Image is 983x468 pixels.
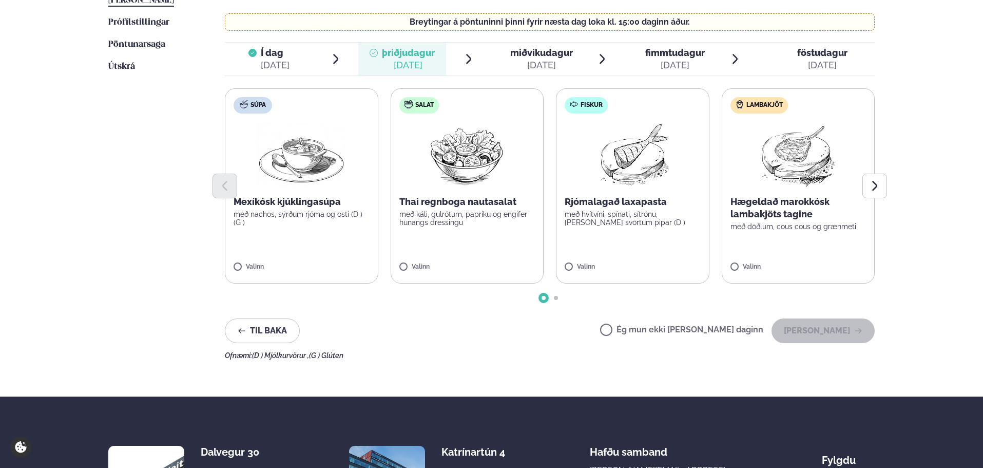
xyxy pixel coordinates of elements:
[261,59,290,71] div: [DATE]
[746,101,783,109] span: Lambakjöt
[581,101,603,109] span: Fiskur
[256,122,346,188] img: Soup.png
[225,319,300,343] button: Til baka
[236,18,864,26] p: Breytingar á pöntuninni þinni fyrir næsta dag loka kl. 15:00 daginn áður.
[730,196,866,220] p: Hægeldað marokkósk lambakjöts tagine
[797,59,847,71] div: [DATE]
[730,222,866,231] p: með döðlum, cous cous og grænmeti
[542,296,546,300] span: Go to slide 1
[415,101,434,109] span: Salat
[510,59,573,71] div: [DATE]
[108,16,169,29] a: Prófílstillingar
[772,319,875,343] button: [PERSON_NAME]
[753,122,843,188] img: Lamb-Meat.png
[736,100,744,108] img: Lamb.svg
[510,47,573,58] span: miðvikudagur
[421,122,512,188] img: Salad.png
[108,39,165,51] a: Pöntunarsaga
[382,59,435,71] div: [DATE]
[404,100,413,108] img: salad.svg
[590,438,667,458] span: Hafðu samband
[441,446,523,458] div: Katrínartún 4
[554,296,558,300] span: Go to slide 2
[645,59,705,71] div: [DATE]
[201,446,282,458] div: Dalvegur 30
[570,100,578,108] img: fish.svg
[252,351,309,360] span: (D ) Mjólkurvörur ,
[382,47,435,58] span: þriðjudagur
[234,196,370,208] p: Mexíkósk kjúklingasúpa
[587,122,678,188] img: Fish.png
[862,174,887,198] button: Next slide
[261,47,290,59] span: Í dag
[399,210,535,227] p: með káli, gulrótum, papriku og engifer hunangs dressingu
[399,196,535,208] p: Thai regnboga nautasalat
[108,18,169,27] span: Prófílstillingar
[213,174,237,198] button: Previous slide
[309,351,343,360] span: (G ) Glúten
[10,437,31,458] a: Cookie settings
[565,210,701,227] p: með hvítvíni, spínati, sítrónu, [PERSON_NAME] svörtum pipar (D )
[250,101,266,109] span: Súpa
[234,210,370,227] p: með nachos, sýrðum rjóma og osti (D ) (G )
[565,196,701,208] p: Rjómalagað laxapasta
[108,40,165,49] span: Pöntunarsaga
[108,62,135,71] span: Útskrá
[108,61,135,73] a: Útskrá
[240,100,248,108] img: soup.svg
[645,47,705,58] span: fimmtudagur
[797,47,847,58] span: föstudagur
[225,351,875,360] div: Ofnæmi:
